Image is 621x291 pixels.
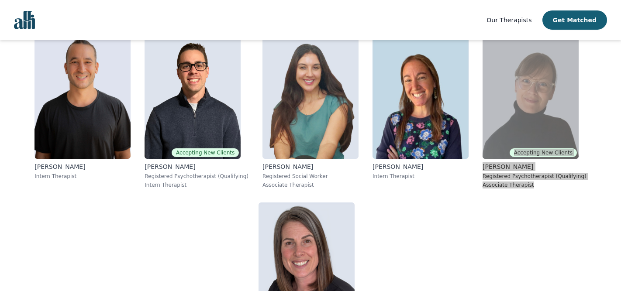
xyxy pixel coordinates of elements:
p: Registered Social Worker [262,173,359,180]
img: Ethan_Braun [145,33,241,159]
p: [PERSON_NAME] [145,162,248,171]
p: [PERSON_NAME] [262,162,359,171]
span: Accepting New Clients [510,148,577,157]
a: Ethan_BraunAccepting New Clients[PERSON_NAME]Registered Psychotherapist (Qualifying)Intern Therapist [138,26,255,195]
img: Naomi_Tessler [373,33,469,159]
img: Kavon_Banejad [34,33,131,159]
p: Registered Psychotherapist (Qualifying) [483,173,586,180]
p: [PERSON_NAME] [34,162,131,171]
p: Associate Therapist [483,181,586,188]
p: Intern Therapist [373,173,469,180]
img: alli logo [14,11,35,29]
span: Accepting New Clients [172,148,239,157]
p: Intern Therapist [145,181,248,188]
p: [PERSON_NAME] [373,162,469,171]
a: Amrit_Bhangoo[PERSON_NAME]Registered Social WorkerAssociate Therapist [255,26,366,195]
a: Our Therapists [486,15,531,25]
p: Associate Therapist [262,181,359,188]
button: Get Matched [542,10,607,30]
img: Amrit_Bhangoo [262,33,359,159]
a: Angela_EarlAccepting New Clients[PERSON_NAME]Registered Psychotherapist (Qualifying)Associate The... [476,26,593,195]
a: Naomi_Tessler[PERSON_NAME]Intern Therapist [366,26,476,195]
p: Intern Therapist [34,173,131,180]
p: Registered Psychotherapist (Qualifying) [145,173,248,180]
img: Angela_Earl [483,33,579,159]
p: [PERSON_NAME] [483,162,586,171]
a: Kavon_Banejad[PERSON_NAME]Intern Therapist [28,26,138,195]
span: Our Therapists [486,17,531,24]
